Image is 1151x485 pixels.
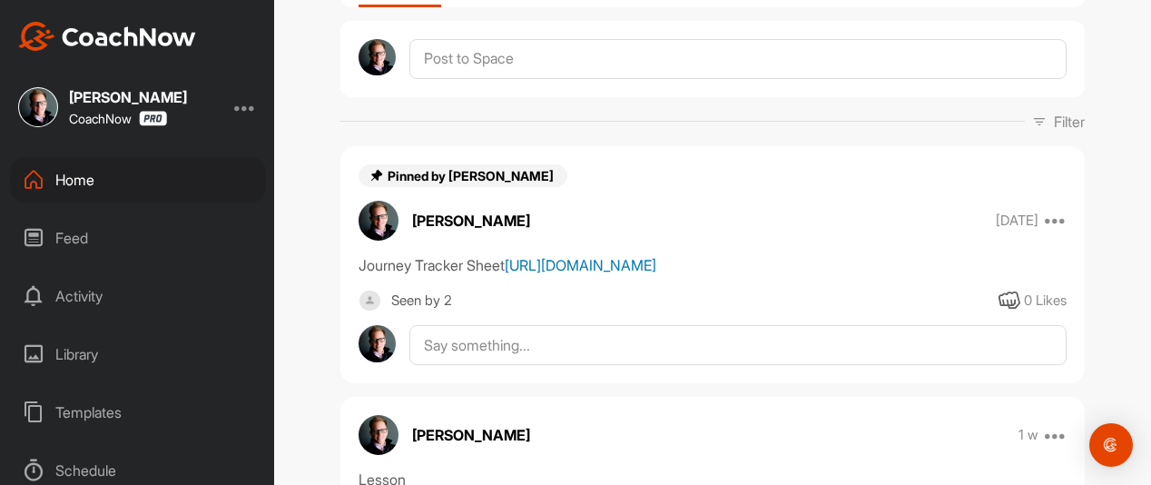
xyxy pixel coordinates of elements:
[10,332,266,377] div: Library
[10,390,266,435] div: Templates
[996,212,1038,230] p: [DATE]
[359,254,1067,276] div: Journey Tracker Sheet
[10,273,266,319] div: Activity
[69,90,187,104] div: [PERSON_NAME]
[1024,291,1067,312] div: 0 Likes
[359,415,398,455] img: avatar
[69,111,167,126] div: CoachNow
[359,290,381,312] img: square_default-ef6cabf814de5a2bf16c804365e32c732080f9872bdf737d349900a9daf73cf9.png
[412,210,530,232] p: [PERSON_NAME]
[1054,111,1085,133] p: Filter
[412,424,530,446] p: [PERSON_NAME]
[505,256,656,274] a: [URL][DOMAIN_NAME]
[18,87,58,127] img: square_20b62fea31acd0f213c23be39da22987.jpg
[391,290,452,312] div: Seen by 2
[10,157,266,203] div: Home
[388,168,556,183] span: Pinned by [PERSON_NAME]
[359,201,398,241] img: avatar
[18,22,196,51] img: CoachNow
[359,325,396,362] img: avatar
[1089,423,1133,467] div: Open Intercom Messenger
[10,215,266,261] div: Feed
[369,168,384,183] img: pin
[1018,426,1038,444] p: 1 w
[359,39,396,76] img: avatar
[139,111,167,126] img: CoachNow Pro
